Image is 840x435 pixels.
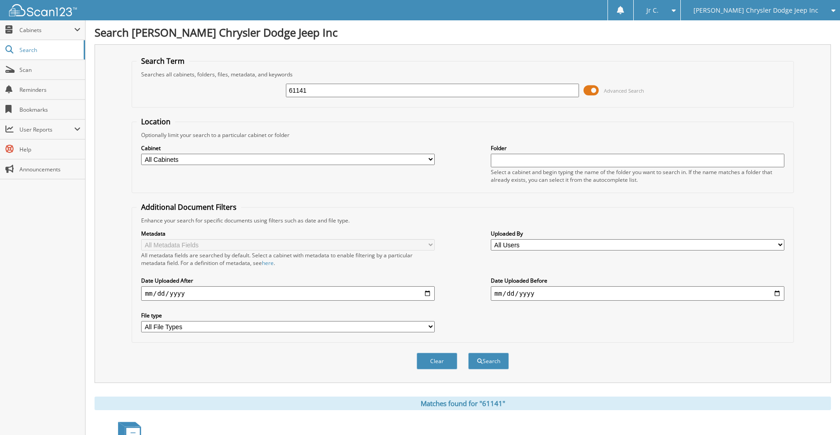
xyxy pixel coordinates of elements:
[19,126,74,133] span: User Reports
[491,286,784,301] input: end
[604,87,644,94] span: Advanced Search
[417,353,457,369] button: Clear
[491,168,784,184] div: Select a cabinet and begin typing the name of the folder you want to search in. If the name match...
[19,165,81,173] span: Announcements
[9,4,77,16] img: scan123-logo-white.svg
[19,66,81,74] span: Scan
[491,230,784,237] label: Uploaded By
[19,26,74,34] span: Cabinets
[491,277,784,284] label: Date Uploaded Before
[19,146,81,153] span: Help
[137,217,788,224] div: Enhance your search for specific documents using filters such as date and file type.
[137,131,788,139] div: Optionally limit your search to a particular cabinet or folder
[95,25,831,40] h1: Search [PERSON_NAME] Chrysler Dodge Jeep Inc
[262,259,274,267] a: here
[491,144,784,152] label: Folder
[141,144,435,152] label: Cabinet
[141,312,435,319] label: File type
[693,8,818,13] span: [PERSON_NAME] Chrysler Dodge Jeep Inc
[468,353,509,369] button: Search
[19,106,81,113] span: Bookmarks
[95,397,831,410] div: Matches found for "61141"
[137,202,241,212] legend: Additional Document Filters
[141,286,435,301] input: start
[141,230,435,237] label: Metadata
[137,56,189,66] legend: Search Term
[141,251,435,267] div: All metadata fields are searched by default. Select a cabinet with metadata to enable filtering b...
[137,71,788,78] div: Searches all cabinets, folders, files, metadata, and keywords
[19,86,81,94] span: Reminders
[646,8,659,13] span: Jr C.
[795,392,840,435] iframe: Chat Widget
[141,277,435,284] label: Date Uploaded After
[19,46,79,54] span: Search
[137,117,175,127] legend: Location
